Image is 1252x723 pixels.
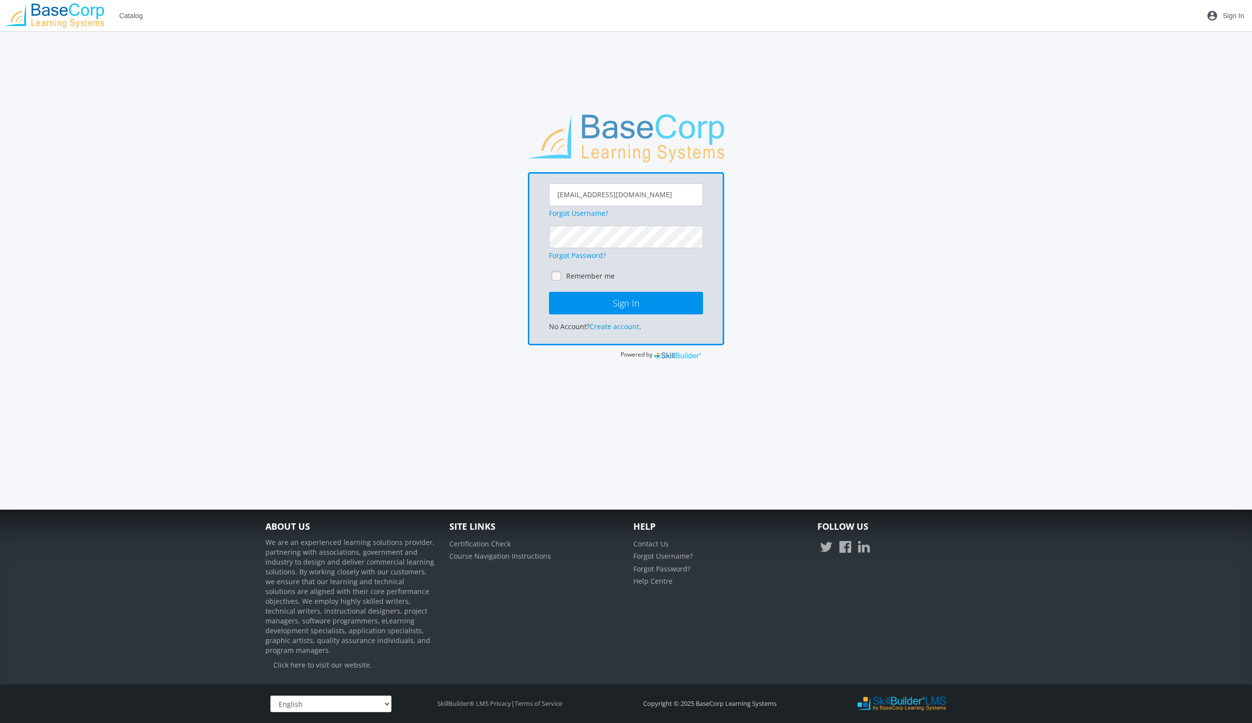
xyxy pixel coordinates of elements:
img: SkillBuilder [654,350,702,360]
span: Powered by [621,350,652,359]
p: We are an experienced learning solutions provider, partnering with associations, government and i... [265,538,435,655]
div: Copyright © 2025 BaseCorp Learning Systems [608,699,812,708]
a: Click here to visit our website. [273,660,372,670]
a: Forgot Password? [549,251,606,260]
h4: Site Links [449,522,619,532]
a: Create account [590,322,639,331]
a: SkillBuilder® LMS Privacy [437,699,511,708]
h4: Follow Us [817,522,987,532]
a: Forgot Username? [633,551,693,561]
span: Sign In [1223,7,1244,25]
span: No Account? . [549,322,641,331]
h4: Help [633,522,803,532]
input: Username [549,183,703,206]
a: Forgot Password? [633,564,690,573]
label: Remember me [566,271,615,281]
button: Sign In [549,292,703,314]
div: | [401,699,598,708]
h4: About Us [265,522,435,532]
mat-icon: account_circle [1206,10,1218,22]
a: Certification Check [449,539,511,548]
a: Terms of Service [515,699,562,708]
span: Catalog [119,7,143,25]
a: Forgot Username? [549,208,608,218]
img: SkillBuilder LMS Logo [858,696,946,711]
a: Help Centre [633,576,673,586]
a: Contact Us [633,539,669,548]
a: Course Navigation Instructions [449,551,551,561]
